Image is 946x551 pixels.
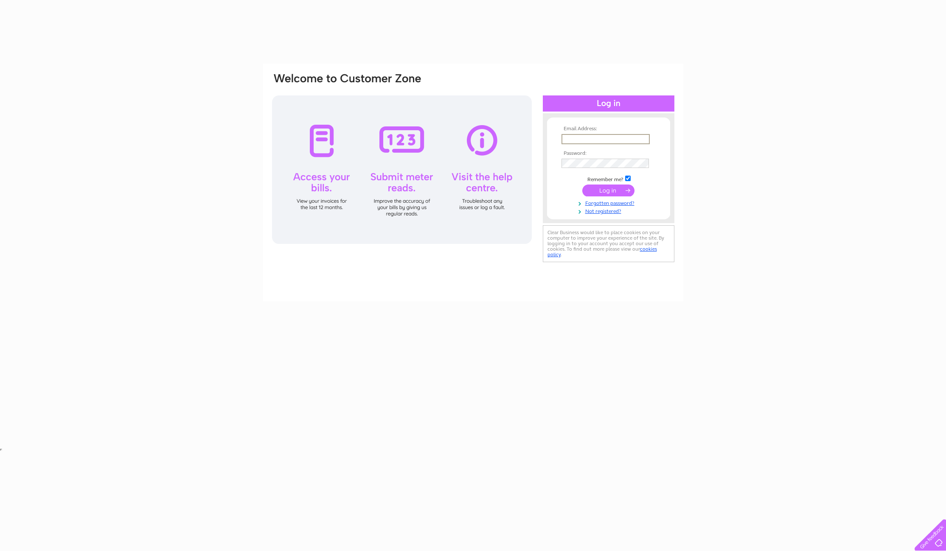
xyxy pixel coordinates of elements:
th: Password: [559,151,658,157]
div: Clear Business would like to place cookies on your computer to improve your experience of the sit... [543,225,674,262]
th: Email Address: [559,126,658,132]
a: cookies policy [547,246,657,257]
input: Submit [582,185,634,196]
td: Remember me? [559,174,658,183]
a: Forgotten password? [561,199,658,207]
a: Not registered? [561,207,658,215]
